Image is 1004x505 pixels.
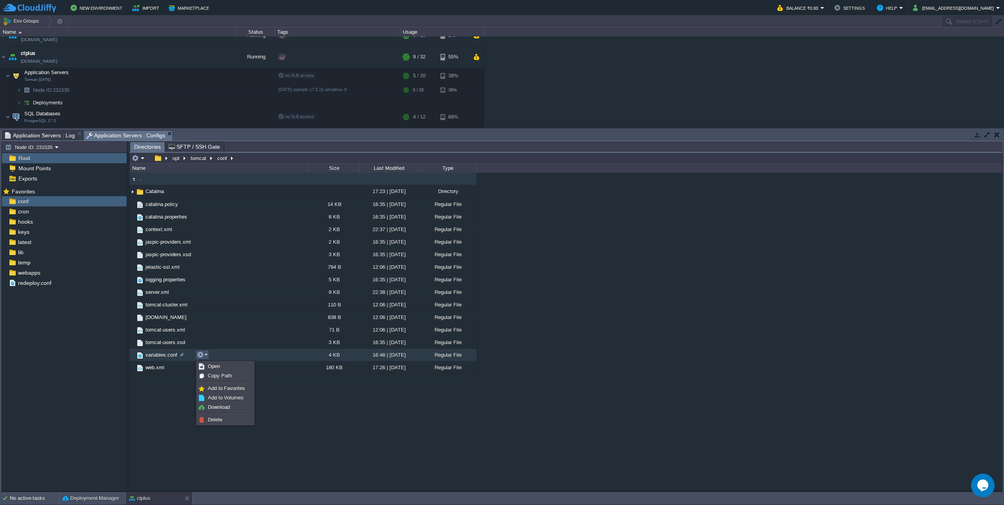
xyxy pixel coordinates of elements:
[144,364,166,371] span: web.xml
[16,97,21,109] img: AMDAwAAAACH5BAEAAAAALAAAAAABAAEAAAICRAEAOw==
[359,336,418,348] div: 16:35 | [DATE]
[129,223,136,235] img: AMDAwAAAACH5BAEAAAAALAAAAAABAAEAAAICRAEAOw==
[144,264,181,270] a: jelastic-ssl.xml
[189,155,208,162] button: tomcat
[16,269,42,276] a: webapps
[308,336,359,348] div: 3 KB
[21,125,32,137] img: AMDAwAAAACH5BAEAAAAALAAAAAABAAEAAAICRAEAOw==
[208,373,232,379] span: Copy Path
[308,324,359,336] div: 71 B
[144,201,179,208] a: catalina.policy
[21,36,57,44] a: [DOMAIN_NAME]
[418,211,477,223] div: Regular File
[5,109,10,125] img: AMDAwAAAACH5BAEAAAAALAAAAAABAAEAAAICRAEAOw==
[129,261,136,273] img: AMDAwAAAACH5BAEAAAAALAAAAAABAAEAAAICRAEAOw==
[129,336,136,348] img: AMDAwAAAACH5BAEAAAAALAAAAAABAAEAAAICRAEAOw==
[418,324,477,336] div: Regular File
[413,109,426,125] div: 4 / 12
[834,3,867,13] button: Settings
[5,144,55,151] button: Node ID: 231535
[913,3,996,13] button: [EMAIL_ADDRESS][DOMAIN_NAME]
[197,384,253,393] a: Add to Favorites
[16,239,33,246] a: latest
[359,211,418,223] div: 16:35 | [DATE]
[275,27,400,36] div: Tags
[1,27,235,36] div: Name
[308,286,359,298] div: 9 KB
[129,361,136,374] img: AMDAwAAAACH5BAEAAAAALAAAAAABAAEAAAICRAEAOw==
[16,228,31,235] span: keys
[136,188,144,196] img: AMDAwAAAACH5BAEAAAAALAAAAAABAAEAAAICRAEAOw==
[18,31,22,33] img: AMDAwAAAACH5BAEAAAAALAAAAAABAAEAAAICRAEAOw==
[308,361,359,374] div: 180 KB
[24,69,70,76] span: Application Servers
[16,208,30,215] a: cron
[144,301,189,308] a: tomcat-cluster.xml
[208,417,222,423] span: Delete
[17,155,31,162] a: Root
[440,46,466,67] div: 55%
[144,352,178,358] a: variables.conf
[144,314,188,321] a: [DOMAIN_NAME]
[136,288,144,297] img: AMDAwAAAACH5BAEAAAAALAAAAAABAAEAAAICRAEAOw==
[16,198,30,205] span: conf
[129,198,136,210] img: AMDAwAAAACH5BAEAAAAALAAAAAABAAEAAAICRAEAOw==
[418,273,477,286] div: Regular File
[418,223,477,235] div: Regular File
[308,236,359,248] div: 2 KB
[129,299,136,311] img: AMDAwAAAACH5BAEAAAAALAAAAAABAAEAAAICRAEAOw==
[278,114,314,119] span: no SLB access
[308,299,359,311] div: 110 B
[359,185,418,197] div: 17:23 | [DATE]
[136,364,144,372] img: AMDAwAAAACH5BAEAAAAALAAAAAABAAEAAAICRAEAOw==
[16,249,25,256] span: lib
[418,361,477,374] div: Regular File
[359,261,418,273] div: 12:06 | [DATE]
[144,289,170,295] a: server.xml
[308,248,359,261] div: 3 KB
[132,3,162,13] button: Import
[129,324,136,336] img: AMDAwAAAACH5BAEAAAAALAAAAAABAAEAAAICRAEAOw==
[136,251,144,259] img: AMDAwAAAACH5BAEAAAAALAAAAAABAAEAAAICRAEAOw==
[136,226,144,234] img: AMDAwAAAACH5BAEAAAAALAAAAAABAAEAAAICRAEAOw==
[359,324,418,336] div: 12:06 | [DATE]
[236,46,275,67] div: Running
[171,155,182,162] button: opt
[777,3,820,13] button: Balance ₹0.00
[138,175,144,182] a: ..
[16,259,32,266] a: temp
[32,99,64,106] a: Deployments
[418,336,477,348] div: Regular File
[440,68,466,84] div: 38%
[169,142,220,151] span: SFTP / SSH Gate
[129,349,136,361] img: AMDAwAAAACH5BAEAAAAALAAAAAABAAEAAAICRAEAOw==
[24,110,62,117] span: SQL Databases
[136,326,144,335] img: AMDAwAAAACH5BAEAAAAALAAAAAABAAEAAAICRAEAOw==
[208,363,220,369] span: Open
[144,239,192,245] a: jaspic-providers.xml
[136,339,144,347] img: AMDAwAAAACH5BAEAAAAALAAAAAABAAEAAAICRAEAOw==
[309,164,359,173] div: Size
[144,326,186,333] a: tomcat-users.xml
[3,16,42,27] button: Env Groups
[877,3,899,13] button: Help
[129,248,136,261] img: AMDAwAAAACH5BAEAAAAALAAAAAABAAEAAAICRAEAOw==
[308,273,359,286] div: 5 KB
[10,188,36,195] span: Favorites
[144,188,165,195] a: Catalina
[236,27,275,36] div: Status
[418,286,477,298] div: Regular File
[21,49,36,57] a: ctplus
[418,198,477,210] div: Regular File
[21,84,32,96] img: AMDAwAAAACH5BAEAAAAALAAAAAABAAEAAAICRAEAOw==
[278,87,347,92] span: [DATE]-openjdk-17.0.15-almalinux-9
[32,87,71,93] a: Node ID:231535
[16,218,34,225] a: hooks
[440,125,466,137] div: 66%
